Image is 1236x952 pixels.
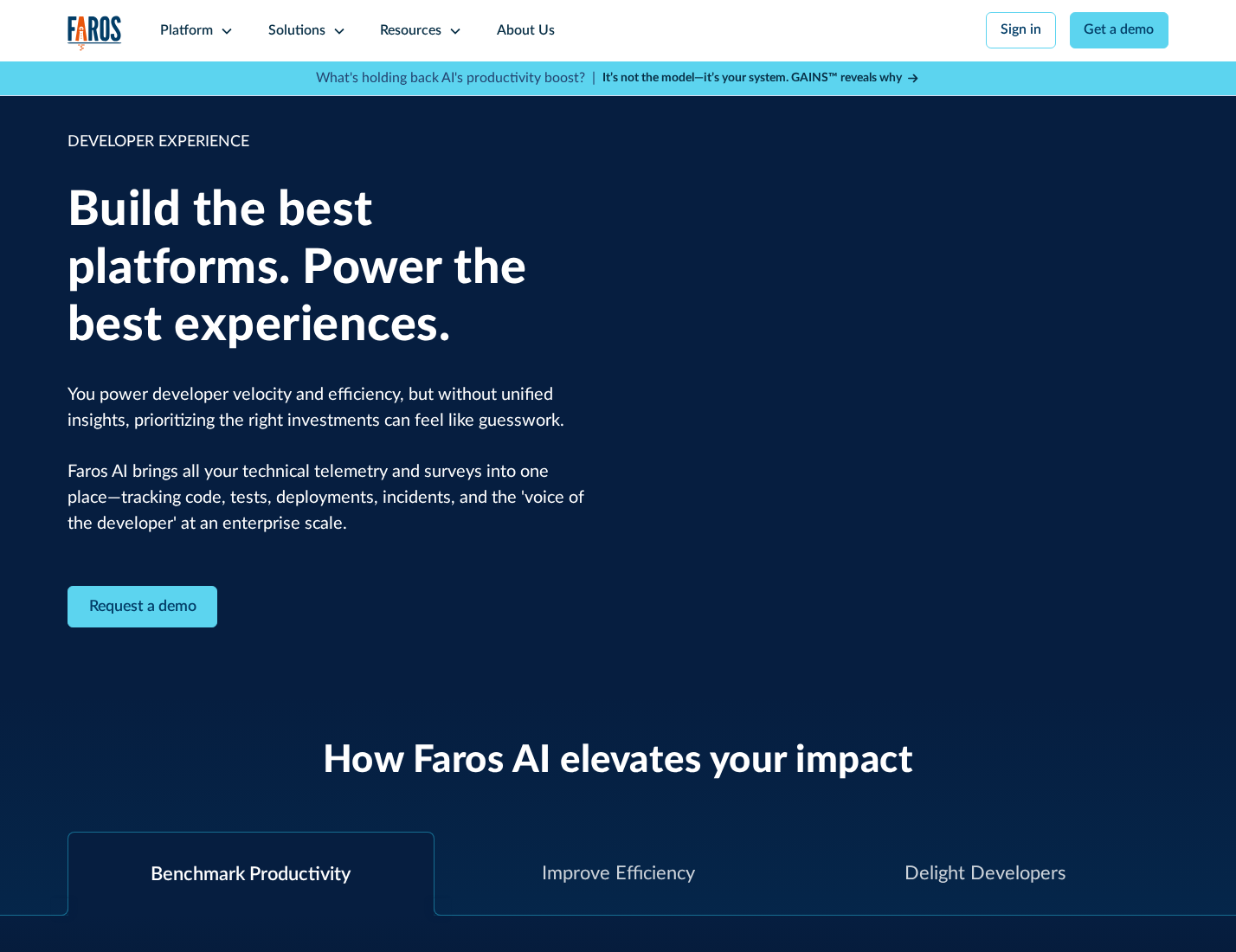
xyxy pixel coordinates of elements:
[904,859,1065,888] div: Delight Developers
[68,383,593,537] p: You power developer velocity and efficiency, but without unified insights, prioritizing the right...
[68,586,218,628] a: Contact Modal
[160,21,213,42] div: Platform
[602,72,902,84] strong: It’s not the model—it’s your system. GAINS™ reveals why
[68,182,593,355] h1: Build the best platforms. Power the best experiences.
[323,738,914,784] h2: How Faros AI elevates your impact
[268,21,325,42] div: Solutions
[151,860,351,889] div: Benchmark Productivity
[316,68,595,89] p: What's holding back AI's productivity boost? |
[68,131,593,154] div: DEVELOPER EXPERIENCE
[602,69,921,87] a: It’s not the model—it’s your system. GAINS™ reveals why
[986,12,1056,48] a: Sign in
[1070,12,1169,48] a: Get a demo
[68,16,123,51] a: home
[68,16,123,51] img: Logo of the analytics and reporting company Faros.
[380,21,441,42] div: Resources
[542,859,695,888] div: Improve Efficiency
